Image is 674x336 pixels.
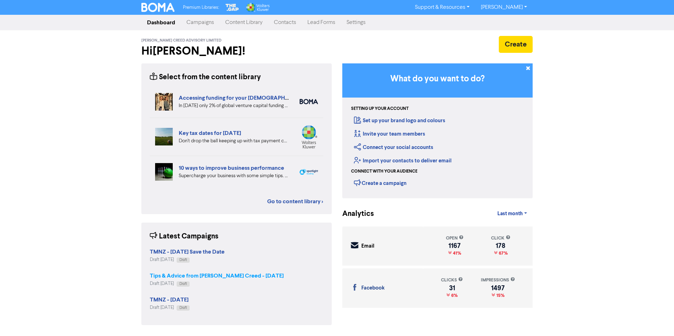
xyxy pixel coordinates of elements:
[499,36,533,53] button: Create
[497,211,523,217] span: Last month
[354,117,445,124] a: Set up your brand logo and colours
[446,235,464,242] div: open
[150,296,189,303] strong: TMNZ - [DATE]
[342,63,533,198] div: Getting Started in BOMA
[341,15,371,30] a: Settings
[150,248,225,255] strong: TMNZ - [DATE] Save the Date
[302,15,341,30] a: Lead Forms
[150,273,284,279] a: Tips & Advice from [PERSON_NAME] Creed - [DATE]
[361,284,385,292] div: Facebook
[495,293,504,298] span: 15%
[475,2,533,13] a: [PERSON_NAME]
[150,297,189,303] a: TMNZ - [DATE]
[441,285,463,291] div: 31
[150,249,225,255] a: TMNZ - [DATE] Save the Date
[361,242,374,250] div: Email
[492,207,533,221] a: Last month
[491,243,510,249] div: 178
[354,131,425,137] a: Invite your team members
[179,130,241,137] a: Key tax dates for [DATE]
[150,256,225,263] div: Draft [DATE]
[351,168,417,175] div: Connect with your audience
[179,282,187,286] span: Draft
[491,235,510,242] div: click
[181,15,220,30] a: Campaigns
[220,15,268,30] a: Content Library
[497,250,508,256] span: 67%
[179,137,289,145] div: Don’t drop the ball keeping up with tax payment commitments.
[141,38,221,43] span: [PERSON_NAME] Creed Advisory Limited
[481,277,515,284] div: impressions
[481,285,515,291] div: 1497
[446,243,464,249] div: 1167
[639,302,674,336] iframe: Chat Widget
[150,280,284,287] div: Draft [DATE]
[179,306,187,310] span: Draft
[409,2,475,13] a: Support & Resources
[300,125,318,149] img: wolters_kluwer
[150,231,219,242] div: Latest Campaigns
[300,169,318,175] img: spotlight
[150,304,190,311] div: Draft [DATE]
[245,3,269,12] img: Wolters Kluwer
[179,94,351,101] a: Accessing funding for your [DEMOGRAPHIC_DATA]-led businesses
[452,250,461,256] span: 41%
[353,74,522,84] h3: What do you want to do?
[150,72,261,83] div: Select from the content library
[450,293,458,298] span: 6%
[342,209,365,219] div: Analytics
[354,157,452,164] a: Import your contacts to deliver email
[179,102,289,110] div: In 2024 only 2% of global venture capital funding went to female-only founding teams. We highligh...
[268,15,302,30] a: Contacts
[150,272,284,279] strong: Tips & Advice from [PERSON_NAME] Creed - [DATE]
[183,5,219,10] span: Premium Libraries:
[351,106,409,112] div: Setting up your account
[441,277,463,284] div: clicks
[300,99,318,104] img: boma
[179,172,289,180] div: Supercharge your business with some simple tips. Eliminate distractions & bad customers, get a pl...
[141,3,174,12] img: BOMA Logo
[141,15,181,30] a: Dashboard
[225,3,240,12] img: The Gap
[267,197,323,206] a: Go to content library >
[354,178,406,188] div: Create a campaign
[179,258,187,262] span: Draft
[354,144,433,151] a: Connect your social accounts
[141,44,332,58] h2: Hi [PERSON_NAME] !
[179,164,284,172] a: 10 ways to improve business performance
